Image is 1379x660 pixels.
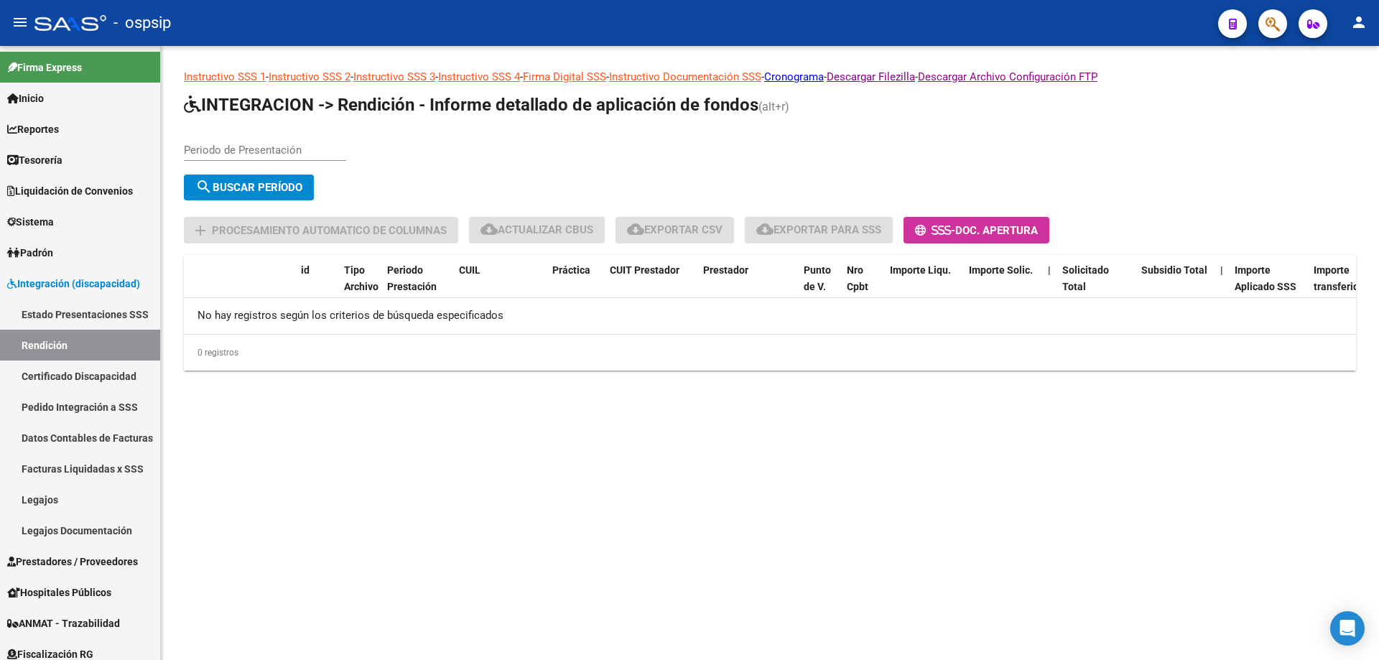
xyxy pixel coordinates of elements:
[269,70,350,83] a: Instructivo SSS 2
[184,95,758,115] span: INTEGRACION -> Rendición - Informe detallado de aplicación de fondos
[7,90,44,106] span: Inicio
[609,70,761,83] a: Instructivo Documentación SSS
[113,7,171,39] span: - ospsip
[353,70,435,83] a: Instructivo SSS 3
[381,255,453,318] datatable-header-cell: Periodo Prestación
[703,264,748,276] span: Prestador
[552,264,590,276] span: Práctica
[7,183,133,199] span: Liquidación de Convenios
[480,223,593,236] span: Actualizar CBUs
[904,217,1049,243] button: -Doc. Apertura
[1215,255,1229,318] datatable-header-cell: |
[841,255,884,318] datatable-header-cell: Nro Cpbt
[804,264,831,292] span: Punto de V.
[11,14,29,31] mat-icon: menu
[1350,14,1368,31] mat-icon: person
[1062,264,1109,292] span: Solicitado Total
[184,298,1356,334] div: No hay registros según los criterios de búsqueda especificados
[184,70,266,83] a: Instructivo SSS 1
[459,264,480,276] span: CUIL
[338,255,381,318] datatable-header-cell: Tipo Archivo
[764,70,824,83] a: Cronograma
[918,70,1097,83] a: Descargar Archivo Configuración FTP
[1229,255,1308,318] datatable-header-cell: Importe Aplicado SSS
[963,255,1042,318] datatable-header-cell: Importe Solic.
[469,217,605,243] button: Actualizar CBUs
[212,224,447,237] span: Procesamiento automatico de columnas
[195,178,213,195] mat-icon: search
[604,255,697,318] datatable-header-cell: CUIT Prestador
[890,264,951,276] span: Importe Liqu.
[697,255,798,318] datatable-header-cell: Prestador
[184,217,458,243] button: Procesamiento automatico de columnas
[387,264,437,292] span: Periodo Prestación
[547,255,604,318] datatable-header-cell: Práctica
[884,255,963,318] datatable-header-cell: Importe Liqu.
[7,554,138,570] span: Prestadores / Proveedores
[7,615,120,631] span: ANMAT - Trazabilidad
[184,335,1356,371] div: 0 registros
[195,181,302,194] span: Buscar Período
[7,121,59,137] span: Reportes
[616,217,734,243] button: Exportar CSV
[438,70,520,83] a: Instructivo SSS 4
[7,276,140,292] span: Integración (discapacidad)
[7,585,111,600] span: Hospitales Públicos
[756,223,881,236] span: Exportar para SSS
[955,224,1038,237] span: Doc. Apertura
[1235,264,1296,292] span: Importe Aplicado SSS
[915,224,955,237] span: -
[847,264,868,292] span: Nro Cpbt
[1048,264,1051,276] span: |
[7,214,54,230] span: Sistema
[627,223,723,236] span: Exportar CSV
[610,264,679,276] span: CUIT Prestador
[798,255,841,318] datatable-header-cell: Punto de V.
[827,70,915,83] a: Descargar Filezilla
[523,70,606,83] a: Firma Digital SSS
[453,255,547,318] datatable-header-cell: CUIL
[1330,611,1365,646] div: Open Intercom Messenger
[344,264,379,292] span: Tipo Archivo
[1057,255,1136,318] datatable-header-cell: Solicitado Total
[1042,255,1057,318] datatable-header-cell: |
[756,220,774,238] mat-icon: cloud_download
[192,222,209,239] mat-icon: add
[7,152,62,168] span: Tesorería
[758,100,789,113] span: (alt+r)
[480,220,498,238] mat-icon: cloud_download
[1141,264,1207,276] span: Subsidio Total
[627,220,644,238] mat-icon: cloud_download
[1314,264,1365,292] span: Importe transferido
[184,69,1356,85] p: - - - - - - - -
[184,175,314,200] button: Buscar Período
[7,60,82,75] span: Firma Express
[1220,264,1223,276] span: |
[295,255,338,318] datatable-header-cell: id
[301,264,310,276] span: id
[1136,255,1215,318] datatable-header-cell: Subsidio Total
[745,217,893,243] button: Exportar para SSS
[7,245,53,261] span: Padrón
[969,264,1033,276] span: Importe Solic.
